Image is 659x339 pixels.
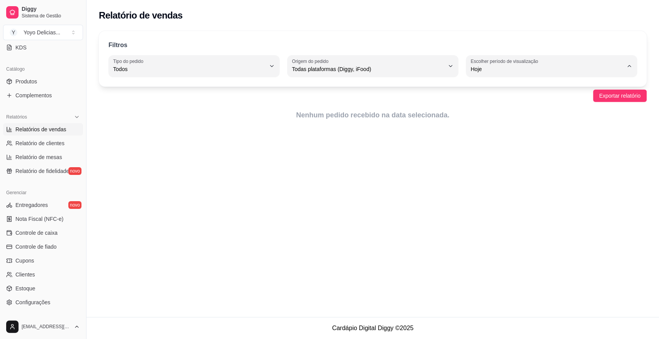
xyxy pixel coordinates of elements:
label: Origem do pedido [292,58,331,64]
span: Relatórios [6,114,27,120]
span: Controle de caixa [15,229,58,237]
span: Entregadores [15,201,48,209]
span: Todos [113,65,266,73]
div: Gerenciar [3,186,83,199]
span: Sistema de Gestão [22,13,80,19]
label: Escolher período de visualização [471,58,540,64]
span: Configurações [15,298,50,306]
span: Cupons [15,257,34,264]
p: Filtros [108,41,127,50]
span: Todas plataformas (Diggy, iFood) [292,65,444,73]
span: Relatório de clientes [15,139,64,147]
span: Diggy [22,6,80,13]
article: Nenhum pedido recebido na data selecionada. [99,110,647,120]
span: Produtos [15,78,37,85]
label: Tipo do pedido [113,58,146,64]
span: KDS [15,44,27,51]
h2: Relatório de vendas [99,9,183,22]
span: Nota Fiscal (NFC-e) [15,215,63,223]
span: Clientes [15,271,35,278]
span: Complementos [15,92,52,99]
footer: Cardápio Digital Diggy © 2025 [86,317,659,339]
span: [EMAIL_ADDRESS][DOMAIN_NAME] [22,324,71,330]
span: Y [10,29,17,36]
span: Relatório de mesas [15,153,62,161]
span: Controle de fiado [15,243,57,251]
span: Hoje [471,65,623,73]
button: Select a team [3,25,83,40]
div: Yoyo Delicias ... [24,29,60,36]
span: Relatório de fidelidade [15,167,69,175]
span: Estoque [15,285,35,292]
div: Catálogo [3,63,83,75]
span: Relatórios de vendas [15,125,66,133]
